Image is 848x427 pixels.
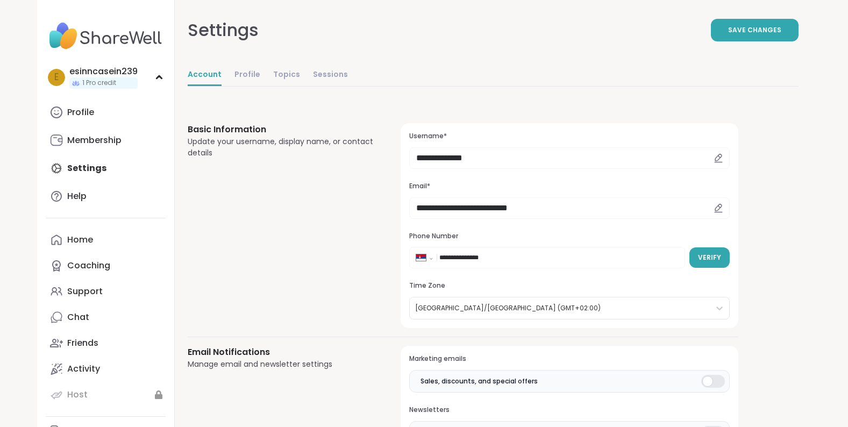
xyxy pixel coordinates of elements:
[46,253,166,279] a: Coaching
[188,17,259,43] div: Settings
[409,281,729,290] h3: Time Zone
[46,17,166,55] img: ShareWell Nav Logo
[67,363,100,375] div: Activity
[46,99,166,125] a: Profile
[46,183,166,209] a: Help
[46,279,166,304] a: Support
[67,337,98,349] div: Friends
[67,286,103,297] div: Support
[409,354,729,364] h3: Marketing emails
[67,234,93,246] div: Home
[188,123,375,136] h3: Basic Information
[54,70,59,84] span: e
[698,253,721,262] span: Verify
[188,346,375,359] h3: Email Notifications
[234,65,260,86] a: Profile
[69,66,138,77] div: esinncasein239
[46,382,166,408] a: Host
[188,136,375,159] div: Update your username, display name, or contact details
[82,79,116,88] span: 1 Pro credit
[67,134,122,146] div: Membership
[409,182,729,191] h3: Email*
[273,65,300,86] a: Topics
[409,132,729,141] h3: Username*
[313,65,348,86] a: Sessions
[421,376,538,386] span: Sales, discounts, and special offers
[46,304,166,330] a: Chat
[46,330,166,356] a: Friends
[409,405,729,415] h3: Newsletters
[409,232,729,241] h3: Phone Number
[728,25,781,35] span: Save Changes
[46,127,166,153] a: Membership
[46,356,166,382] a: Activity
[689,247,730,268] button: Verify
[67,260,110,272] div: Coaching
[46,227,166,253] a: Home
[711,19,799,41] button: Save Changes
[188,65,222,86] a: Account
[67,389,88,401] div: Host
[67,190,87,202] div: Help
[67,311,89,323] div: Chat
[188,359,375,370] div: Manage email and newsletter settings
[67,106,94,118] div: Profile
